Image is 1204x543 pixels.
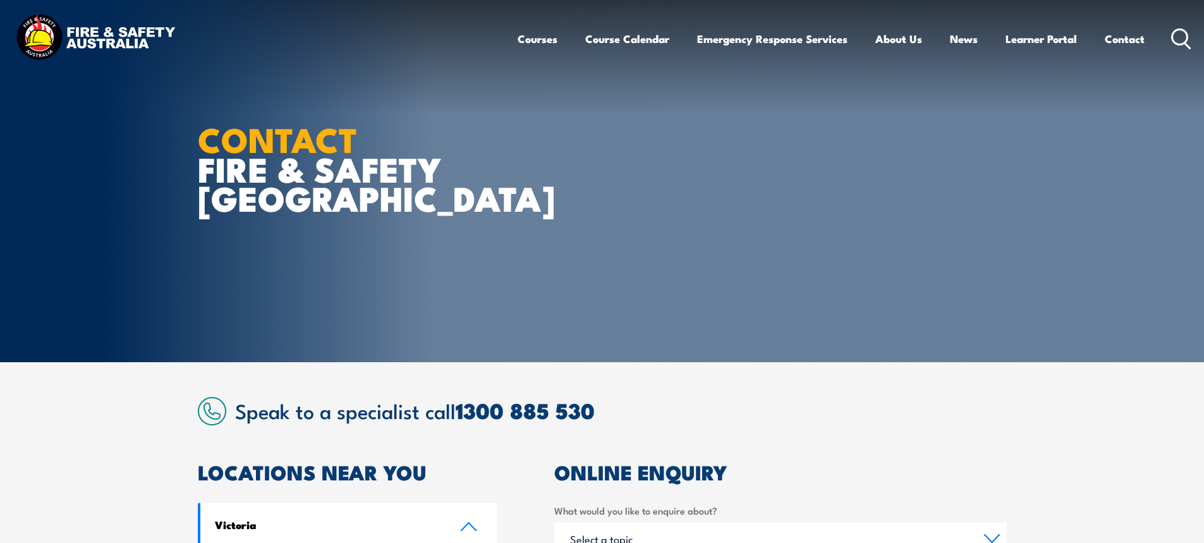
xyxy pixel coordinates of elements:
[585,22,669,56] a: Course Calendar
[1006,22,1077,56] a: Learner Portal
[697,22,848,56] a: Emergency Response Services
[875,22,922,56] a: About Us
[554,503,1007,518] label: What would you like to enquire about?
[950,22,978,56] a: News
[554,463,1007,480] h2: ONLINE ENQUIRY
[518,22,557,56] a: Courses
[456,393,595,427] a: 1300 885 530
[235,399,1007,422] h2: Speak to a specialist call
[198,124,510,212] h1: FIRE & SAFETY [GEOGRAPHIC_DATA]
[198,463,497,480] h2: LOCATIONS NEAR YOU
[215,518,441,532] h4: Victoria
[198,112,358,164] strong: CONTACT
[1105,22,1145,56] a: Contact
